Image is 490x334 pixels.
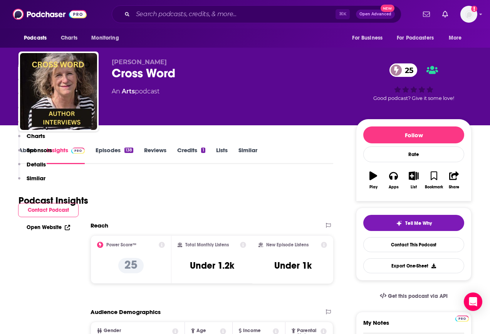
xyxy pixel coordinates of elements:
span: Income [243,328,261,333]
span: Logged in as ebolden [460,6,477,23]
span: Good podcast? Give it some love! [373,95,454,101]
svg: Add a profile image [471,6,477,12]
img: Podchaser Pro [455,316,469,322]
span: Open Advanced [359,12,391,16]
h2: Reach [91,222,108,229]
div: 1 [201,148,205,153]
button: Open AdvancedNew [356,10,395,19]
span: New [381,5,394,12]
span: More [449,33,462,43]
span: [PERSON_NAME] [112,58,167,66]
button: Contact Podcast [18,203,79,217]
label: My Notes [363,319,464,332]
p: 25 [118,258,144,273]
h2: Audience Demographics [91,308,161,316]
a: Credits1 [177,146,205,164]
p: Details [27,161,46,168]
div: Bookmark [425,185,443,189]
div: Play [369,185,378,189]
button: Details [18,161,46,175]
h3: Under 1.2k [190,260,234,271]
h2: New Episode Listens [266,242,309,248]
div: Search podcasts, credits, & more... [112,5,401,23]
div: Apps [389,185,399,189]
span: Get this podcast via API [388,293,448,299]
span: Age [196,328,206,333]
button: open menu [18,31,57,45]
h2: Total Monthly Listens [185,242,229,248]
span: Tell Me Why [405,220,432,226]
button: tell me why sparkleTell Me Why [363,215,464,231]
button: open menu [443,31,472,45]
button: Bookmark [424,166,444,194]
div: List [411,185,417,189]
a: Similar [238,146,257,164]
button: Show profile menu [460,6,477,23]
span: 25 [397,63,417,77]
div: An podcast [112,87,159,96]
img: User Profile [460,6,477,23]
button: open menu [347,31,392,45]
a: Open Website [27,224,70,231]
span: Monitoring [91,33,119,43]
div: Rate [363,146,464,162]
button: Sponsors [18,146,52,161]
button: open menu [86,31,129,45]
span: Gender [104,328,121,333]
button: Share [444,166,464,194]
div: 138 [124,148,133,153]
a: Get this podcast via API [374,287,454,306]
button: Follow [363,126,464,143]
button: Similar [18,174,45,189]
a: Show notifications dropdown [439,8,451,21]
div: Open Intercom Messenger [464,292,482,311]
button: Apps [383,166,403,194]
p: Sponsors [27,146,52,154]
a: Charts [56,31,82,45]
div: 25Good podcast? Give it some love! [356,58,472,106]
span: For Business [352,33,383,43]
a: Arts [122,88,135,95]
a: Contact This Podcast [363,237,464,252]
button: open menu [392,31,445,45]
span: Podcasts [24,33,47,43]
img: Cross Word [20,53,97,130]
span: Charts [61,33,77,43]
img: tell me why sparkle [396,220,402,226]
a: Reviews [144,146,166,164]
img: Podchaser - Follow, Share and Rate Podcasts [13,7,87,22]
p: Similar [27,174,45,182]
span: For Podcasters [397,33,434,43]
a: Pro website [455,314,469,322]
a: Lists [216,146,228,164]
span: ⌘ K [336,9,350,19]
button: Export One-Sheet [363,258,464,273]
div: Share [449,185,459,189]
button: List [404,166,424,194]
input: Search podcasts, credits, & more... [133,8,336,20]
button: Play [363,166,383,194]
h2: Power Score™ [106,242,136,248]
h3: Under 1k [274,260,312,271]
a: 25 [389,63,417,77]
a: Show notifications dropdown [420,8,433,21]
a: Episodes138 [96,146,133,164]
